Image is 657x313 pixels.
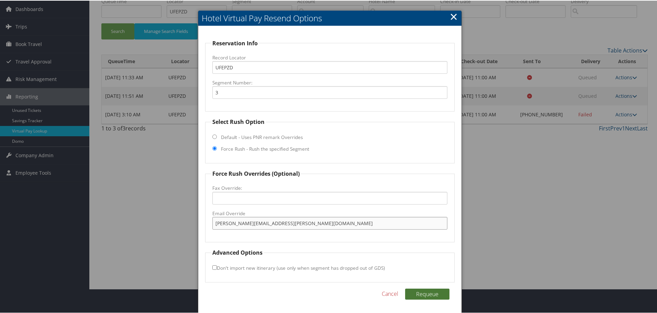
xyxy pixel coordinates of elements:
label: Default - Uses PNR remark Overrides [221,133,303,140]
label: Force Rush - Rush the specified Segment [221,145,309,152]
label: Don't import new itinerary (use only when segment has dropped out of GDS) [212,261,385,274]
input: Don't import new itinerary (use only when segment has dropped out of GDS) [212,265,217,269]
label: Email Override [212,209,447,216]
label: Fax Override: [212,184,447,191]
legend: Advanced Options [211,248,264,256]
label: Segment Number: [212,79,447,85]
legend: Force Rush Overrides (Optional) [211,169,301,177]
a: Close [450,9,458,23]
button: Requeue [405,288,449,299]
legend: Select Rush Option [211,117,266,125]
legend: Reservation Info [211,38,259,47]
h2: Hotel Virtual Pay Resend Options [198,10,461,25]
a: Cancel [382,289,398,297]
label: Record Locator [212,54,447,60]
